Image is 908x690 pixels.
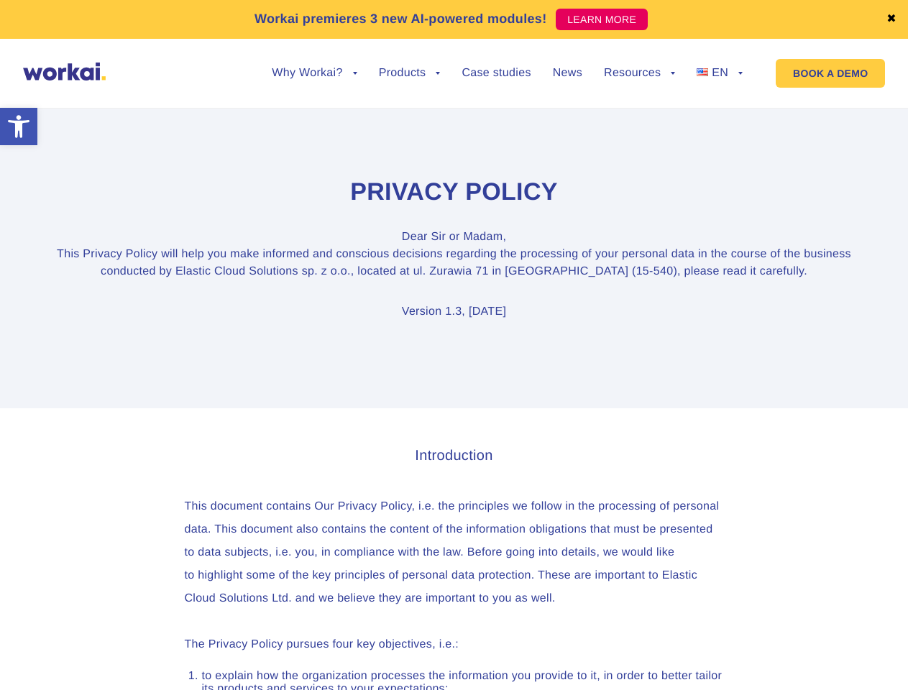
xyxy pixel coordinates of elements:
a: Case studies [462,68,531,79]
a: BOOK A DEMO [776,59,885,88]
a: ✖ [886,14,896,25]
h3: Introduction [185,445,724,466]
p: This document contains Our Privacy Policy, i.e. the principles we follow in the processing of per... [185,495,724,610]
a: Why Workai? [272,68,357,79]
p: Version 1.3, [DATE] [55,303,853,321]
p: Dear Sir or Madam, This Privacy Policy will help you make informed and conscious decisions regard... [55,229,853,280]
a: News [553,68,582,79]
h1: Privacy Policy [55,176,853,209]
span: EN [712,67,728,79]
p: The Privacy Policy pursues four key objectives, i.e.: [185,633,724,656]
a: Resources [604,68,675,79]
p: Workai premieres 3 new AI-powered modules! [254,9,547,29]
a: LEARN MORE [556,9,648,30]
a: Products [379,68,441,79]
